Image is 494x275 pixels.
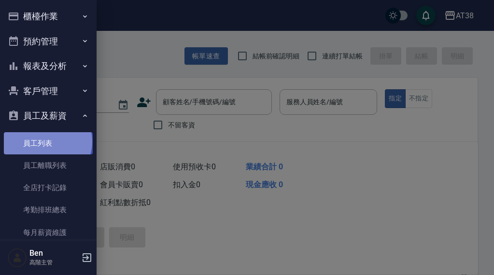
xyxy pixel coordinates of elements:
button: 櫃檯作業 [4,4,93,29]
img: Person [8,248,27,267]
a: 考勤排班總表 [4,199,93,221]
button: 預約管理 [4,29,93,54]
button: 客戶管理 [4,79,93,104]
a: 全店打卡記錄 [4,177,93,199]
button: 員工及薪資 [4,103,93,128]
a: 每月薪資維護 [4,221,93,244]
h5: Ben [29,248,79,258]
p: 高階主管 [29,258,79,267]
a: 員工離職列表 [4,154,93,177]
a: 員工列表 [4,132,93,154]
button: 報表及分析 [4,54,93,79]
